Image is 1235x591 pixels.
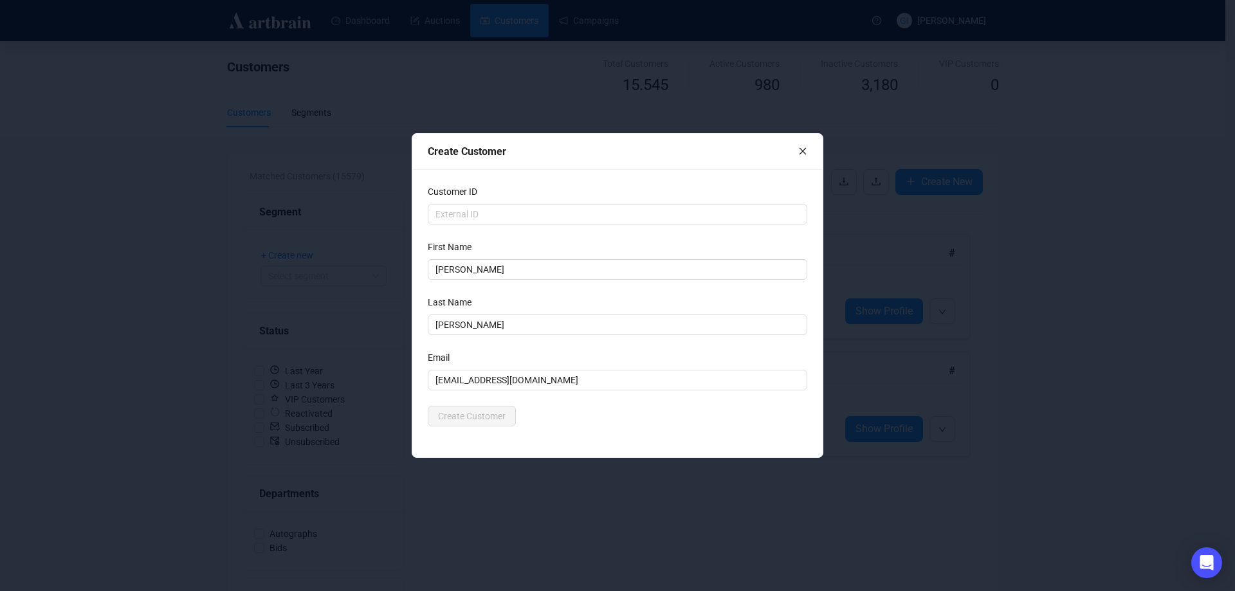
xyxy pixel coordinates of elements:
[1191,547,1222,578] div: Open Intercom Messenger
[428,350,458,365] label: Email
[428,314,807,335] input: Last Name
[428,295,480,309] label: Last Name
[428,185,486,199] label: Customer ID
[428,204,807,224] input: External ID
[428,143,798,159] div: Create Customer
[798,147,807,156] span: close
[428,240,480,254] label: First Name
[428,259,807,280] input: First Name
[428,370,807,390] input: Email Address
[428,406,516,426] button: Create Customer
